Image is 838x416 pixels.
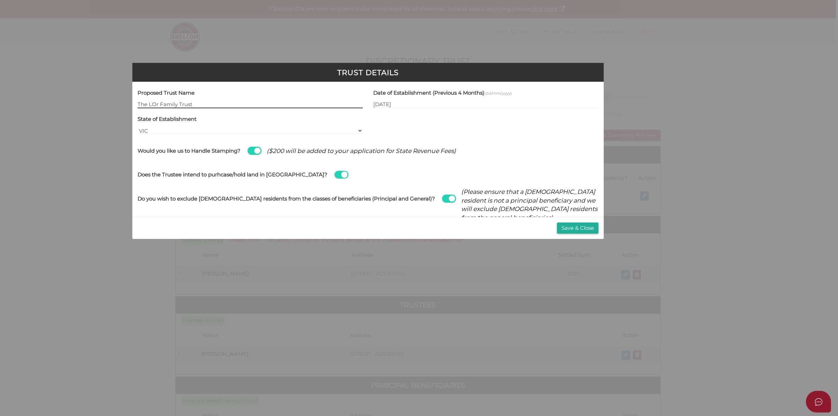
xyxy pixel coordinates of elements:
button: Open asap [806,391,831,413]
h4: Do you wish to exclude [DEMOGRAPHIC_DATA] residents from the classes of beneficiaries (Principal ... [138,196,435,202]
span: (Please ensure that a [DEMOGRAPHIC_DATA] resident is not a principal beneficiary and we will excl... [461,188,604,222]
button: Save & Close [557,222,598,234]
span: ($200 will be added to your application for State Revenue Fees) [267,147,456,155]
h4: Does the Trustee intend to purhcase/hold land in [GEOGRAPHIC_DATA]? [138,172,328,178]
h4: State of Establishment [138,116,197,122]
h4: Would you like us to Handle Stamping? [138,148,241,154]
